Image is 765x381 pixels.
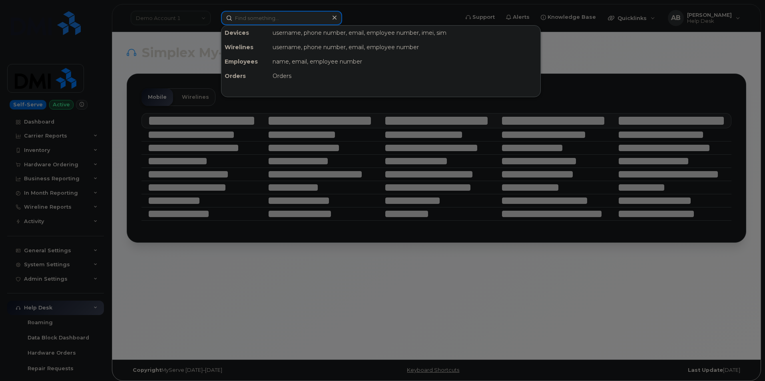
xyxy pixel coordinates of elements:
[269,69,540,83] div: Orders
[221,26,269,40] div: Devices
[221,54,269,69] div: Employees
[269,54,540,69] div: name, email, employee number
[269,40,540,54] div: username, phone number, email, employee number
[269,26,540,40] div: username, phone number, email, employee number, imei, sim
[221,69,269,83] div: Orders
[221,40,269,54] div: Wirelines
